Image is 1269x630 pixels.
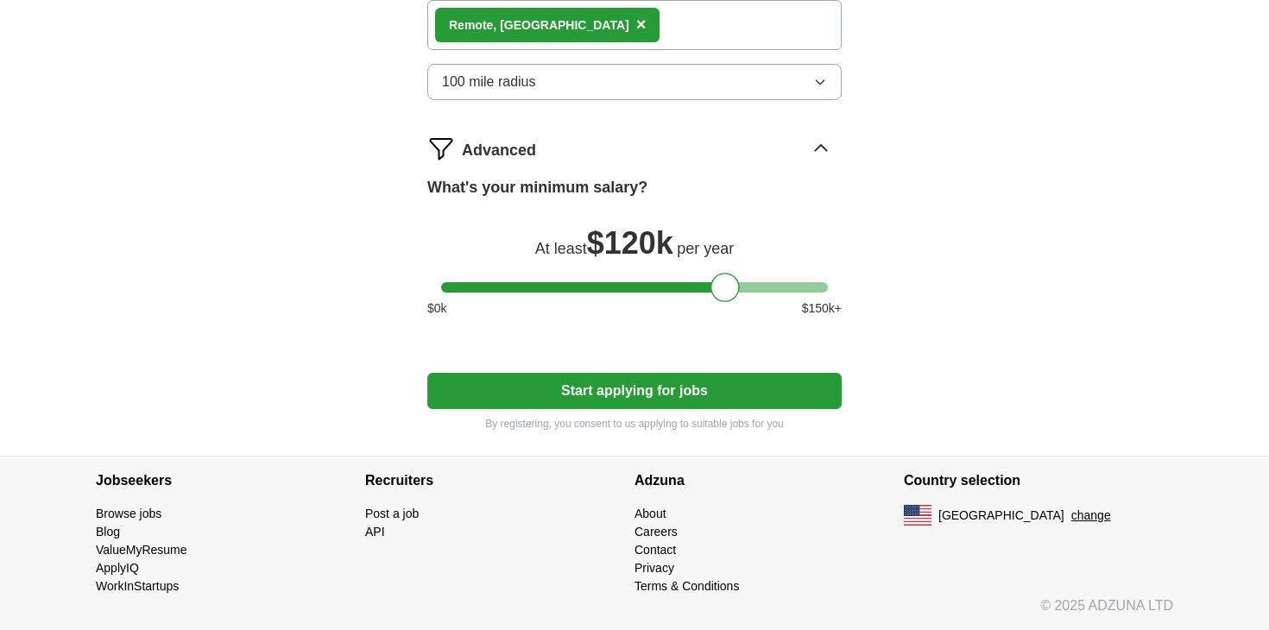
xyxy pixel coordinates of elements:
strong: Remote [449,18,493,32]
span: Advanced [462,139,536,162]
p: By registering, you consent to us applying to suitable jobs for you [427,416,842,432]
span: × [636,15,647,34]
span: $ 150 k+ [802,299,842,318]
img: filter [427,135,455,162]
div: , [GEOGRAPHIC_DATA] [449,16,629,35]
a: WorkInStartups [96,579,179,593]
span: $ 120k [587,225,673,261]
a: About [634,507,666,520]
a: ValueMyResume [96,543,187,557]
img: US flag [904,505,931,526]
a: Terms & Conditions [634,579,739,593]
div: © 2025 ADZUNA LTD [82,595,1187,630]
a: Contact [634,543,676,557]
a: ApplyIQ [96,561,139,575]
span: $ 0 k [427,299,447,318]
label: What's your minimum salary? [427,176,647,199]
span: per year [677,240,734,257]
button: × [636,12,647,38]
a: API [365,525,385,539]
a: Post a job [365,507,419,520]
button: change [1071,507,1111,525]
span: [GEOGRAPHIC_DATA] [938,507,1064,525]
a: Browse jobs [96,507,161,520]
a: Blog [96,525,120,539]
a: Careers [634,525,678,539]
button: 100 mile radius [427,64,842,100]
a: Privacy [634,561,674,575]
h4: Country selection [904,457,1173,505]
span: 100 mile radius [442,72,536,92]
button: Start applying for jobs [427,373,842,409]
span: At least [535,240,587,257]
